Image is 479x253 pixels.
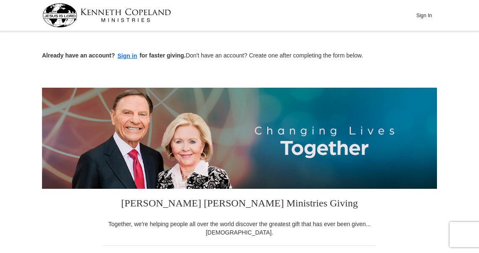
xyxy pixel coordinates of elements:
button: Sign in [115,51,140,61]
p: Don't have an account? Create one after completing the form below. [42,51,437,61]
button: Sign In [411,9,437,22]
strong: Already have an account? for faster giving. [42,52,186,59]
h3: [PERSON_NAME] [PERSON_NAME] Ministries Giving [103,189,376,220]
div: Together, we're helping people all over the world discover the greatest gift that has ever been g... [103,220,376,237]
img: kcm-header-logo.svg [42,3,171,27]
